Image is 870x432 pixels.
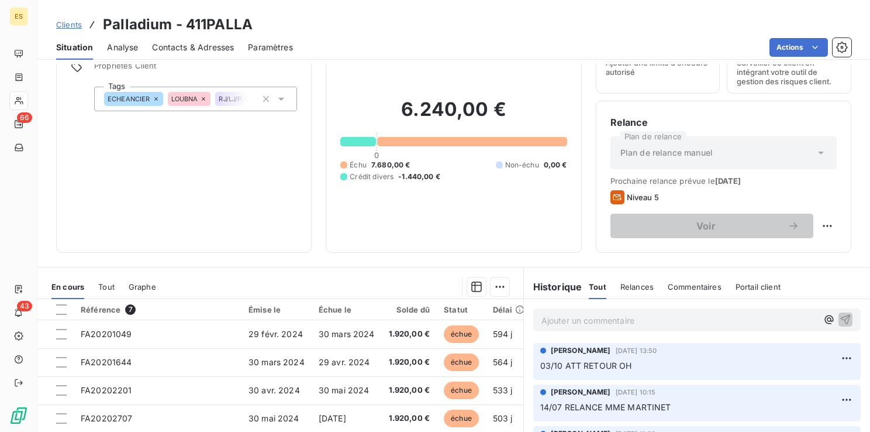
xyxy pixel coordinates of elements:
span: Paramètres [248,42,293,53]
h6: Relance [610,115,837,129]
span: Commentaires [668,282,721,292]
h3: Palladium - 411PALLA [103,14,253,35]
span: 594 j [493,329,513,339]
div: Solde dû [389,305,430,314]
span: 0 [374,150,379,160]
span: 30 mars 2024 [319,329,375,339]
span: Analyse [107,42,138,53]
h6: Historique [524,280,582,294]
span: Crédit divers [350,172,393,182]
span: 503 j [493,413,513,423]
span: 0,00 € [544,160,567,170]
span: échue [444,325,479,343]
span: Plan de relance manuel [620,147,713,159]
span: 30 mars 2024 [248,357,305,367]
span: FA20201644 [81,357,132,367]
span: Échu [350,160,367,170]
span: 14/07 RELANCE MME MARTINET [540,402,671,412]
span: ECHEANCIER [108,95,150,102]
span: Tout [98,282,115,292]
span: Graphe [129,282,156,292]
span: -1.440,00 € [398,172,440,182]
span: Relances [620,282,654,292]
span: [DATE] [319,413,346,423]
span: Ajouter une limite d’encours autorisé [606,58,710,77]
span: 29 avr. 2024 [319,357,370,367]
span: 1.920,00 € [389,328,430,340]
span: Clients [56,20,82,29]
span: échue [444,382,479,399]
div: Délai [493,305,524,314]
span: échue [444,354,479,371]
span: 1.920,00 € [389,356,430,368]
span: Contacts & Adresses [152,42,234,53]
span: 30 mai 2024 [248,413,299,423]
span: 7.680,00 € [371,160,410,170]
span: 29 févr. 2024 [248,329,303,339]
span: 1.920,00 € [389,413,430,424]
span: [PERSON_NAME] [551,345,611,356]
button: Actions [769,38,828,57]
img: Logo LeanPay [9,406,28,425]
span: 66 [17,112,32,123]
div: Référence [81,304,234,315]
iframe: Intercom live chat [830,392,858,420]
span: FA20202201 [81,385,132,395]
div: Échue le [319,305,375,314]
span: 564 j [493,357,513,367]
span: 7 [125,304,136,315]
h2: 6.240,00 € [340,98,567,133]
div: Émise le [248,305,305,314]
span: échue [444,410,479,427]
span: Prochaine relance prévue le [610,176,837,186]
span: 533 j [493,385,513,395]
span: [DATE] 10:15 [616,389,656,396]
span: 30 mai 2024 [319,385,370,395]
span: En cours [51,282,84,292]
div: Statut [444,305,479,314]
span: 43 [17,301,32,311]
span: 03/10 ATT RETOUR OH [540,361,632,371]
div: ES [9,7,28,26]
span: FA20201049 [81,329,132,339]
button: Voir [610,214,813,238]
span: RJ/LJ/P.SVGRDE [219,95,270,102]
span: Tout [589,282,606,292]
span: [DATE] [715,176,741,186]
span: LOUBNA [171,95,198,102]
span: 1.920,00 € [389,385,430,396]
span: FA20202707 [81,413,133,423]
span: Surveiller ce client en intégrant votre outil de gestion des risques client. [737,58,841,86]
span: [DATE] 13:50 [616,347,657,354]
span: Situation [56,42,93,53]
span: [PERSON_NAME] [551,387,611,397]
a: Clients [56,19,82,30]
span: Non-échu [505,160,539,170]
span: Niveau 5 [627,193,659,202]
span: Portail client [736,282,781,292]
span: Propriétés Client [94,61,297,77]
span: 30 avr. 2024 [248,385,300,395]
input: Ajouter une valeur [247,94,257,104]
span: Voir [624,221,788,231]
